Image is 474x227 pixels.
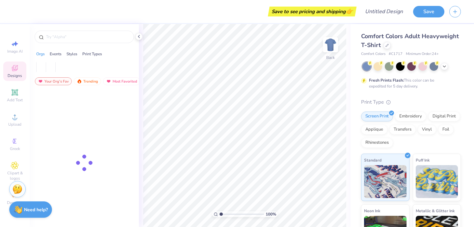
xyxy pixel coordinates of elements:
div: Styles [66,51,77,57]
strong: Need help? [24,207,48,213]
img: Back [324,38,337,51]
img: trending.gif [77,79,82,84]
span: Puff Ink [416,157,430,164]
div: Foil [438,125,454,135]
div: Digital Print [428,112,460,121]
span: Comfort Colors Adult Heavyweight T-Shirt [361,32,459,49]
span: Neon Ink [364,207,380,214]
div: Rhinestones [361,138,393,148]
div: Trending [74,77,101,85]
div: Most Favorited [103,77,140,85]
div: Your Org's Fav [35,77,72,85]
input: Untitled Design [360,5,408,18]
input: Try "Alpha" [45,34,130,40]
div: This color can be expedited for 5 day delivery. [369,77,450,89]
span: Greek [10,146,20,151]
span: Clipart & logos [3,170,26,181]
div: Events [50,51,62,57]
span: Upload [8,122,21,127]
span: Designs [8,73,22,78]
div: Screen Print [361,112,393,121]
span: Comfort Colors [361,51,385,57]
div: Orgs [36,51,45,57]
div: Vinyl [418,125,436,135]
span: Metallic & Glitter Ink [416,207,455,214]
strong: Fresh Prints Flash: [369,78,404,83]
img: most_fav.gif [106,79,111,84]
img: Puff Ink [416,165,458,198]
span: # C1717 [389,51,403,57]
div: Applique [361,125,387,135]
div: Embroidery [395,112,426,121]
span: 👉 [346,7,353,15]
span: Minimum Order: 24 + [406,51,439,57]
div: Save to see pricing and shipping [270,7,355,16]
button: Save [413,6,444,17]
div: Print Type [361,98,461,106]
span: Add Text [7,97,23,103]
img: Standard [364,165,407,198]
span: Decorate [7,200,23,205]
img: most_fav.gif [38,79,43,84]
span: Standard [364,157,382,164]
div: Transfers [389,125,416,135]
span: Image AI [7,49,23,54]
div: Back [326,55,335,61]
span: 100 % [266,211,276,217]
div: Print Types [82,51,102,57]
